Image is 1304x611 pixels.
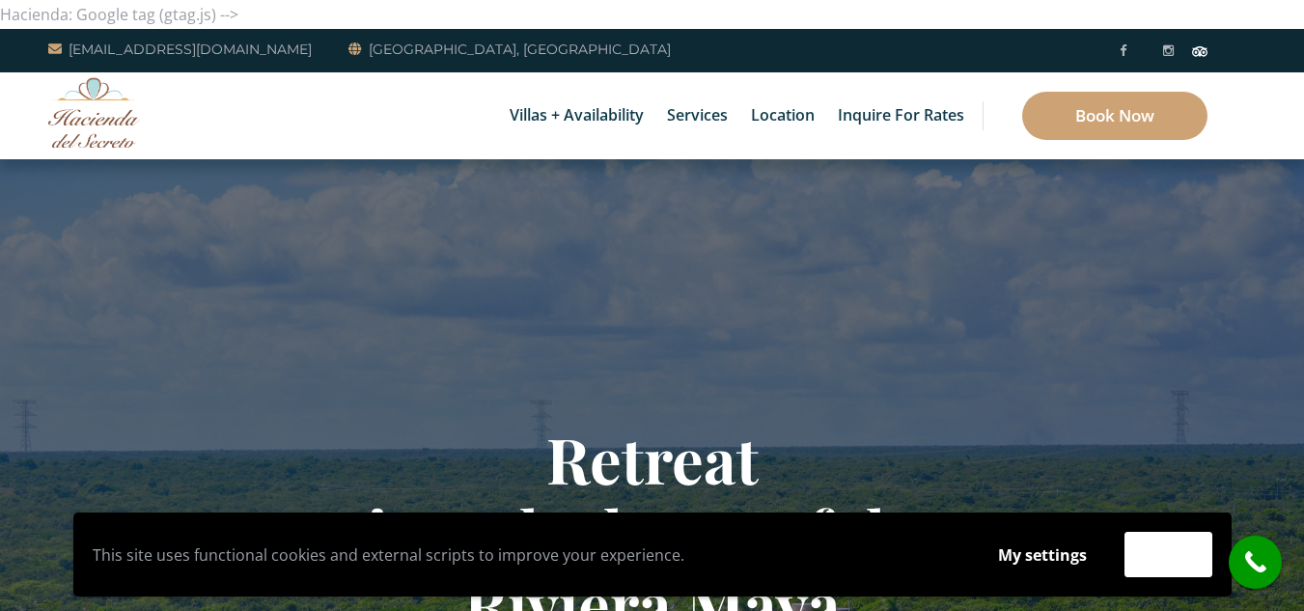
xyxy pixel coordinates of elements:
a: Book Now [1022,92,1207,140]
a: Location [741,72,824,159]
a: [EMAIL_ADDRESS][DOMAIN_NAME] [48,38,312,61]
i: call [1234,541,1277,584]
a: call [1229,536,1282,589]
img: Awesome Logo [48,77,140,148]
button: My settings [980,533,1105,577]
img: Tripadvisor_logomark.svg [1192,46,1207,56]
p: This site uses functional cookies and external scripts to improve your experience. [93,541,960,569]
a: Services [657,72,737,159]
a: [GEOGRAPHIC_DATA], [GEOGRAPHIC_DATA] [348,38,671,61]
a: Villas + Availability [500,72,653,159]
a: Inquire for Rates [828,72,974,159]
button: Accept [1124,532,1212,577]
